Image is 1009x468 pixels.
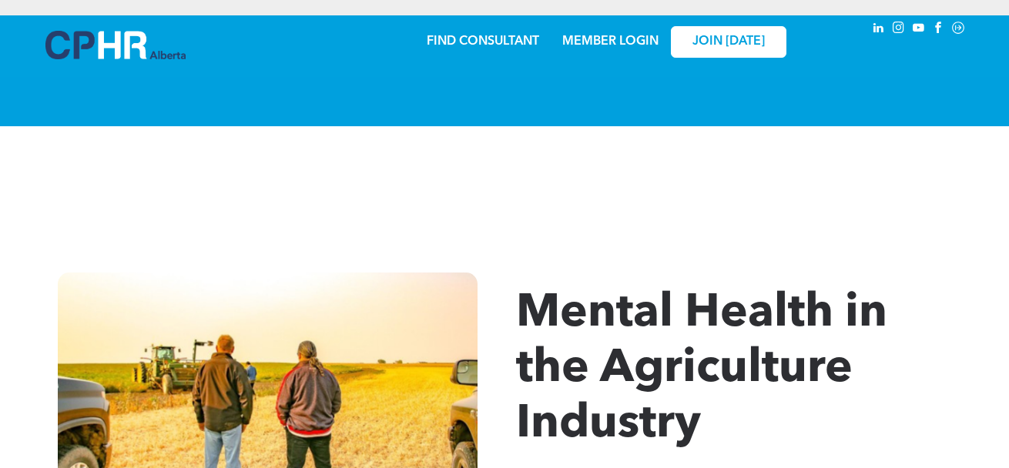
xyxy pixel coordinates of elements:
span: JOIN [DATE] [692,35,765,49]
a: MEMBER LOGIN [562,35,659,48]
a: JOIN [DATE] [671,26,786,58]
a: FIND CONSULTANT [427,35,539,48]
a: facebook [930,19,947,40]
a: youtube [910,19,927,40]
a: Social network [950,19,967,40]
img: A blue and white logo for cp alberta [45,31,186,59]
a: linkedin [870,19,887,40]
a: instagram [890,19,907,40]
span: Mental Health in the Agriculture Industry [516,291,887,448]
